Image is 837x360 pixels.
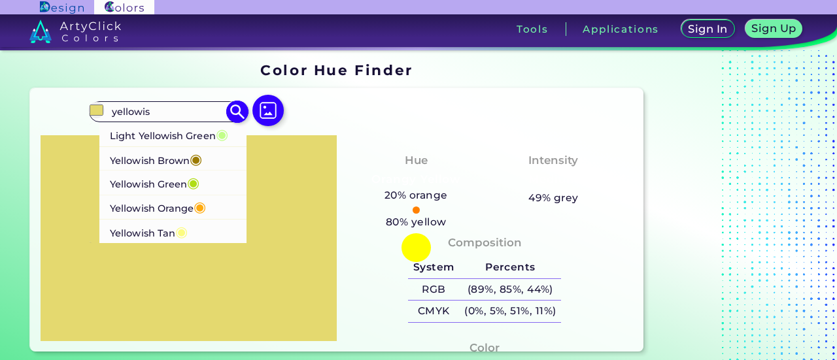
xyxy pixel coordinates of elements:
input: type color.. [107,103,229,120]
h5: (0%, 5%, 51%, 11%) [459,301,561,322]
h4: Composition [448,233,522,252]
span: ◉ [175,222,188,239]
img: ArtyClick Design logo [40,1,84,14]
h5: CMYK [408,301,459,322]
img: icon picture [252,95,284,126]
p: Yellowish Orange [110,195,206,219]
h3: Applications [583,24,659,34]
p: Yellowish Tan [110,219,188,243]
img: logo_artyclick_colors_white.svg [29,20,122,43]
h5: 49% grey [528,189,579,206]
h5: 80% yellow [381,214,451,231]
img: icon search [226,100,249,123]
a: Sign In [684,21,732,37]
a: Sign Up [748,21,800,37]
p: Yellowish Green [110,171,199,195]
h4: Intensity [528,151,578,170]
h3: Tools [517,24,549,34]
h5: RGB [408,279,459,301]
h5: 20% orange [379,187,453,204]
span: ◉ [190,150,202,167]
h3: Medium [523,172,585,188]
h4: Color [470,338,500,357]
h5: Sign Up [753,24,794,33]
h5: Percents [459,257,561,278]
h4: Hue [405,151,428,170]
h5: System [408,257,459,278]
span: ◉ [215,125,228,142]
h5: Sign In [690,24,726,34]
span: ◉ [187,174,199,191]
iframe: Advertisement [649,57,812,357]
h1: Color Hue Finder [260,60,413,80]
p: Light Yellowish Green [110,122,228,146]
h3: Orangy Yellow [366,172,466,188]
span: ◉ [194,198,206,215]
p: Yellowish Brown [110,146,202,171]
h5: (89%, 85%, 44%) [459,279,561,301]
